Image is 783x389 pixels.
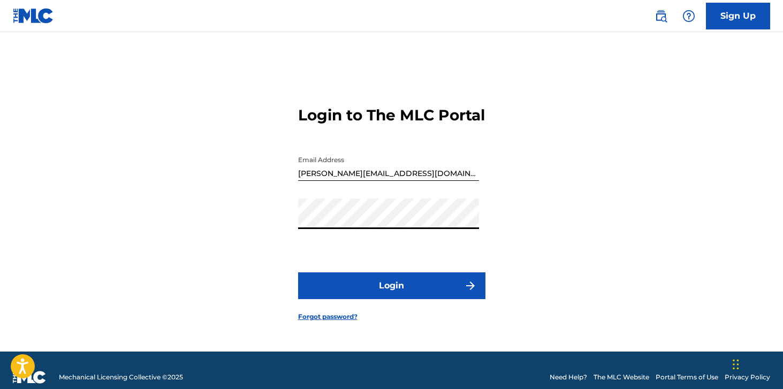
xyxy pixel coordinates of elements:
img: MLC Logo [13,8,54,24]
div: Drag [733,348,739,380]
a: Public Search [650,5,672,27]
button: Login [298,272,485,299]
a: Privacy Policy [725,372,770,382]
span: Mechanical Licensing Collective © 2025 [59,372,183,382]
h3: Login to The MLC Portal [298,106,485,125]
a: Portal Terms of Use [656,372,718,382]
div: Help [678,5,700,27]
img: logo [13,371,46,384]
img: f7272a7cc735f4ea7f67.svg [464,279,477,292]
a: Forgot password? [298,312,358,322]
img: search [655,10,667,22]
iframe: Chat Widget [729,338,783,389]
a: Need Help? [550,372,587,382]
img: help [682,10,695,22]
a: The MLC Website [594,372,649,382]
a: Sign Up [706,3,770,29]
